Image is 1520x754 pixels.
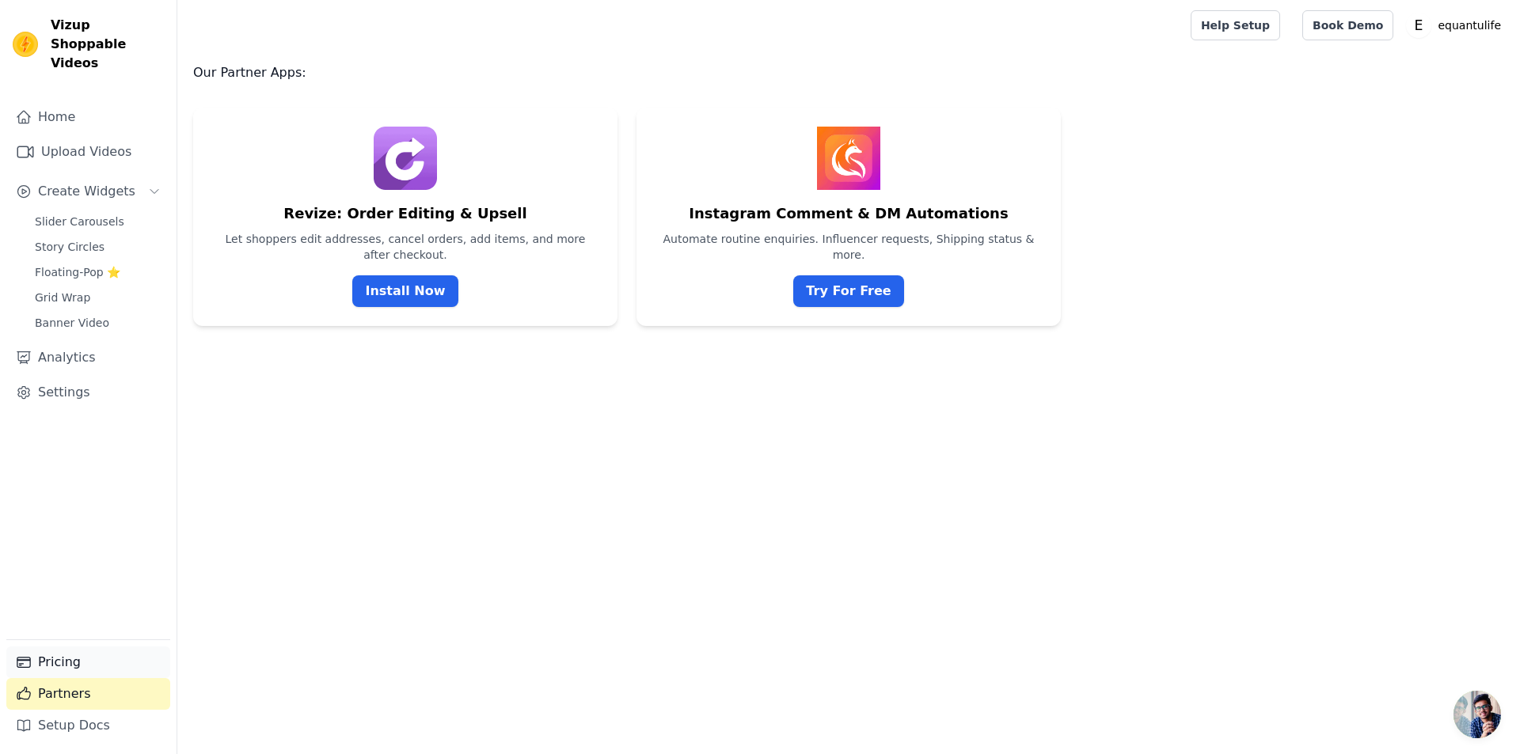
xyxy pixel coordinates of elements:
h4: Our Partner Apps: [193,63,1504,82]
a: Story Circles [25,236,170,258]
a: Help Setup [1191,10,1280,40]
a: Partners [6,678,170,710]
img: Revize: Order Editing & Upsell logo [374,127,437,190]
a: Slider Carousels [25,210,170,233]
a: Book Demo [1302,10,1393,40]
a: Floating-Pop ⭐ [25,261,170,283]
a: Analytics [6,342,170,373]
p: Let shoppers edit addresses, cancel orders, add items, and more after checkout. [212,231,598,263]
span: Create Widgets [38,182,135,201]
a: Pricing [6,646,170,678]
text: E [1415,17,1423,33]
a: Setup Docs [6,710,170,741]
a: Grid Wrap [25,286,170,309]
span: Banner Video [35,315,109,331]
img: Instagram Comment & DM Automations logo [817,127,880,190]
a: Open chat [1453,691,1501,738]
span: Floating-Pop ⭐ [35,264,120,280]
span: Grid Wrap [35,290,90,305]
h5: Instagram Comment & DM Automations [689,203,1008,225]
img: Vizup [13,32,38,57]
h5: Revize: Order Editing & Upsell [283,203,526,225]
button: E equantulife [1406,11,1507,40]
a: Install Now [352,275,458,307]
a: Settings [6,377,170,408]
a: Upload Videos [6,136,170,168]
button: Create Widgets [6,176,170,207]
span: Story Circles [35,239,104,255]
a: Banner Video [25,312,170,334]
a: Try For Free [793,275,903,307]
a: Home [6,101,170,133]
span: Vizup Shoppable Videos [51,16,164,73]
p: equantulife [1431,11,1507,40]
p: Automate routine enquiries. Influencer requests, Shipping status & more. [655,231,1042,263]
span: Slider Carousels [35,214,124,229]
